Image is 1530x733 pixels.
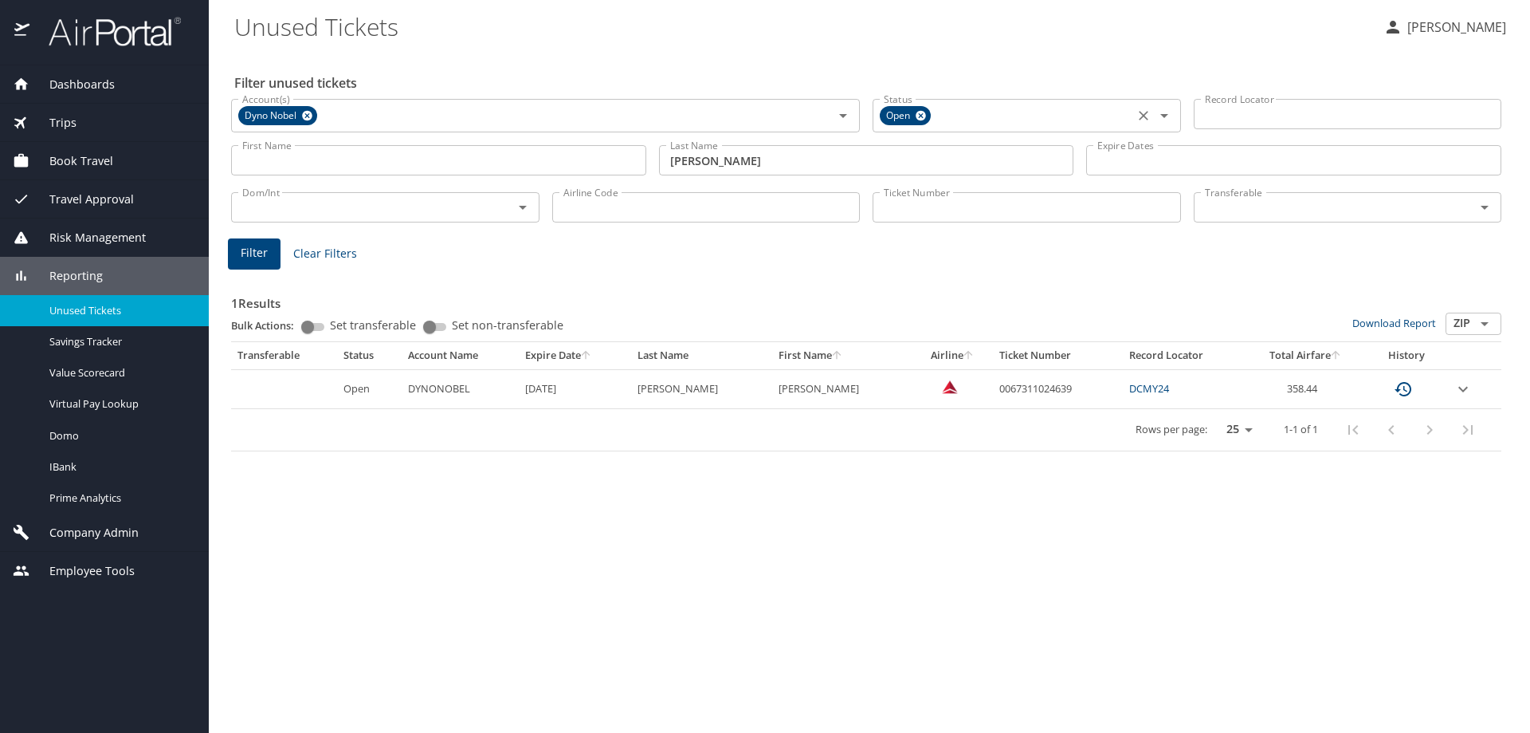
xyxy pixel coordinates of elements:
span: Open [880,108,920,124]
span: Filter [241,243,268,263]
h2: Filter unused tickets [234,70,1504,96]
td: [PERSON_NAME] [772,369,913,408]
td: 0067311024639 [993,369,1123,408]
a: DCMY24 [1129,381,1169,396]
th: First Name [772,342,913,369]
span: Company Admin [29,524,139,542]
th: Account Name [402,342,519,369]
th: Ticket Number [993,342,1123,369]
button: Filter [228,238,280,270]
button: sort [581,351,592,361]
button: expand row [1453,380,1473,399]
span: Travel Approval [29,191,134,208]
button: Clear Filters [287,239,363,269]
span: Risk Management [29,229,146,246]
span: Dyno Nobel [238,108,306,124]
p: Rows per page: [1136,424,1207,435]
table: custom pagination table [231,342,1501,451]
span: Dashboards [29,76,115,93]
div: Dyno Nobel [238,106,317,125]
span: Unused Tickets [49,303,190,318]
td: Open [337,369,402,408]
button: sort [963,351,975,361]
span: Trips [29,114,76,132]
button: Clear [1132,104,1155,127]
span: IBank [49,459,190,475]
span: Savings Tracker [49,334,190,349]
p: Bulk Actions: [231,318,307,333]
th: Expire Date [519,342,631,369]
img: airportal-logo.png [31,16,181,47]
td: 358.44 [1246,369,1366,408]
span: Set transferable [330,320,416,331]
h3: 1 Results [231,285,1501,313]
th: Last Name [631,342,772,369]
span: Virtual Pay Lookup [49,396,190,412]
td: [DATE] [519,369,631,408]
p: [PERSON_NAME] [1402,18,1506,37]
th: History [1366,342,1447,369]
button: Open [1473,196,1496,219]
button: Open [512,196,534,219]
a: Download Report [1352,316,1436,330]
div: Open [880,106,931,125]
button: [PERSON_NAME] [1377,13,1512,41]
th: Total Airfare [1246,342,1366,369]
button: sort [1331,351,1342,361]
span: Domo [49,428,190,443]
th: Status [337,342,402,369]
th: Airline [913,342,993,369]
img: Delta Airlines [942,379,958,395]
p: 1-1 of 1 [1284,424,1318,435]
span: Clear Filters [293,244,357,264]
button: sort [832,351,843,361]
img: icon-airportal.png [14,16,31,47]
span: Employee Tools [29,562,135,580]
button: Open [1153,104,1175,127]
span: Set non-transferable [452,320,563,331]
button: Open [832,104,854,127]
div: Transferable [237,349,331,363]
td: [PERSON_NAME] [631,369,772,408]
h1: Unused Tickets [234,2,1371,51]
span: Prime Analytics [49,491,190,506]
span: Reporting [29,267,103,285]
span: Book Travel [29,152,113,170]
button: Open [1473,313,1496,335]
td: DYNONOBEL [402,369,519,408]
span: Value Scorecard [49,365,190,380]
select: rows per page [1214,418,1258,442]
th: Record Locator [1123,342,1246,369]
